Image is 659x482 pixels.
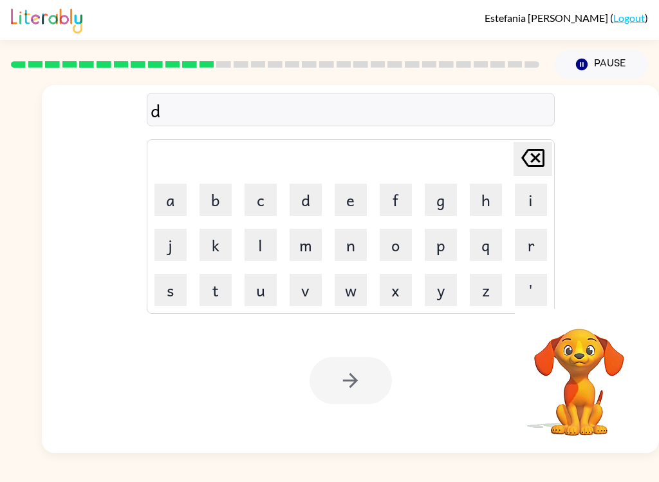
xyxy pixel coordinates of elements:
[154,274,187,306] button: s
[515,274,547,306] button: '
[335,274,367,306] button: w
[380,274,412,306] button: x
[425,184,457,216] button: g
[425,274,457,306] button: y
[515,229,547,261] button: r
[485,12,648,24] div: ( )
[470,274,502,306] button: z
[154,229,187,261] button: j
[245,274,277,306] button: u
[380,229,412,261] button: o
[515,184,547,216] button: i
[515,309,644,438] video: Your browser must support playing .mp4 files to use Literably. Please try using another browser.
[470,229,502,261] button: q
[470,184,502,216] button: h
[200,229,232,261] button: k
[200,184,232,216] button: b
[485,12,610,24] span: Estefania [PERSON_NAME]
[151,97,551,124] div: d
[290,229,322,261] button: m
[245,229,277,261] button: l
[245,184,277,216] button: c
[613,12,645,24] a: Logout
[200,274,232,306] button: t
[555,50,648,79] button: Pause
[425,229,457,261] button: p
[11,5,82,34] img: Literably
[380,184,412,216] button: f
[290,274,322,306] button: v
[154,184,187,216] button: a
[290,184,322,216] button: d
[335,229,367,261] button: n
[335,184,367,216] button: e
